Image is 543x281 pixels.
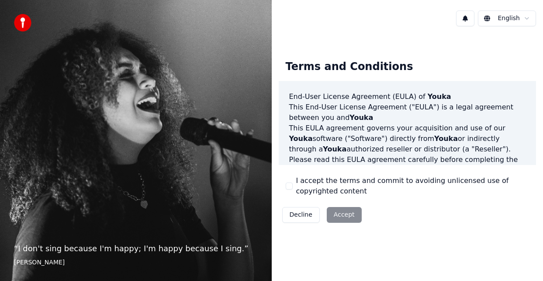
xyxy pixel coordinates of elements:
[289,123,526,155] p: This EULA agreement governs your acquisition and use of our software ("Software") directly from o...
[349,113,373,122] span: Youka
[323,145,346,153] span: Youka
[282,207,320,223] button: Decline
[428,92,451,101] span: Youka
[14,258,258,267] footer: [PERSON_NAME]
[289,155,526,197] p: Please read this EULA agreement carefully before completing the installation process and using th...
[434,134,458,143] span: Youka
[14,242,258,255] p: “ I don't sing because I'm happy; I'm happy because I sing. ”
[289,102,526,123] p: This End-User License Agreement ("EULA") is a legal agreement between you and
[289,134,313,143] span: Youka
[289,91,526,102] h3: End-User License Agreement (EULA) of
[296,176,529,197] label: I accept the terms and commit to avoiding unlicensed use of copyrighted content
[279,53,420,81] div: Terms and Conditions
[14,14,31,32] img: youka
